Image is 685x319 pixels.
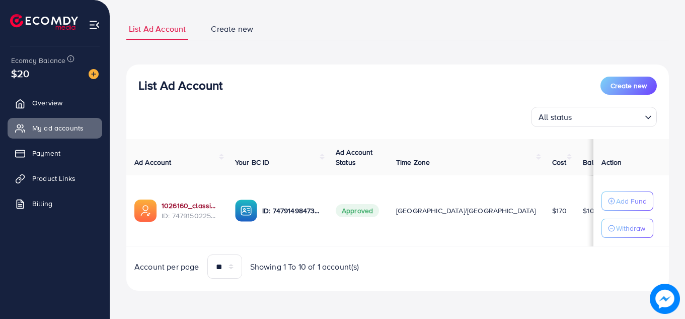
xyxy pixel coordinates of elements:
[11,55,65,66] span: Ecomdy Balance
[537,110,574,124] span: All status
[552,157,567,167] span: Cost
[162,211,219,221] span: ID: 7479150225404362768
[611,81,647,91] span: Create new
[583,157,610,167] span: Balance
[32,123,84,133] span: My ad accounts
[134,261,199,273] span: Account per page
[336,147,373,167] span: Ad Account Status
[616,222,645,234] p: Withdraw
[616,195,647,207] p: Add Fund
[575,108,641,124] input: Search for option
[650,284,680,314] img: image
[601,157,622,167] span: Action
[250,261,359,273] span: Showing 1 To 10 of 1 account(s)
[601,192,653,211] button: Add Fund
[32,173,75,183] span: Product Links
[601,219,653,238] button: Withdraw
[138,78,222,93] h3: List Ad Account
[8,168,102,188] a: Product Links
[134,157,172,167] span: Ad Account
[10,14,78,30] img: logo
[11,63,30,84] span: $20
[235,157,270,167] span: Your BC ID
[162,201,219,211] a: 1026160_classiccollections_1741375375046
[89,19,100,31] img: menu
[211,23,253,35] span: Create new
[396,157,430,167] span: Time Zone
[8,143,102,163] a: Payment
[32,98,62,108] span: Overview
[235,200,257,222] img: ic-ba-acc.ded83a64.svg
[134,200,157,222] img: ic-ads-acc.e4c84228.svg
[262,205,320,217] p: ID: 7479149847333896193
[129,23,186,35] span: List Ad Account
[336,204,379,217] span: Approved
[8,93,102,113] a: Overview
[600,77,657,95] button: Create new
[8,194,102,214] a: Billing
[583,206,594,216] span: $10
[32,199,52,209] span: Billing
[32,148,60,158] span: Payment
[89,69,99,79] img: image
[8,118,102,138] a: My ad accounts
[396,206,536,216] span: [GEOGRAPHIC_DATA]/[GEOGRAPHIC_DATA]
[531,107,657,127] div: Search for option
[552,206,567,216] span: $170
[162,201,219,221] div: <span class='underline'>1026160_classiccollections_1741375375046</span></br>7479150225404362768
